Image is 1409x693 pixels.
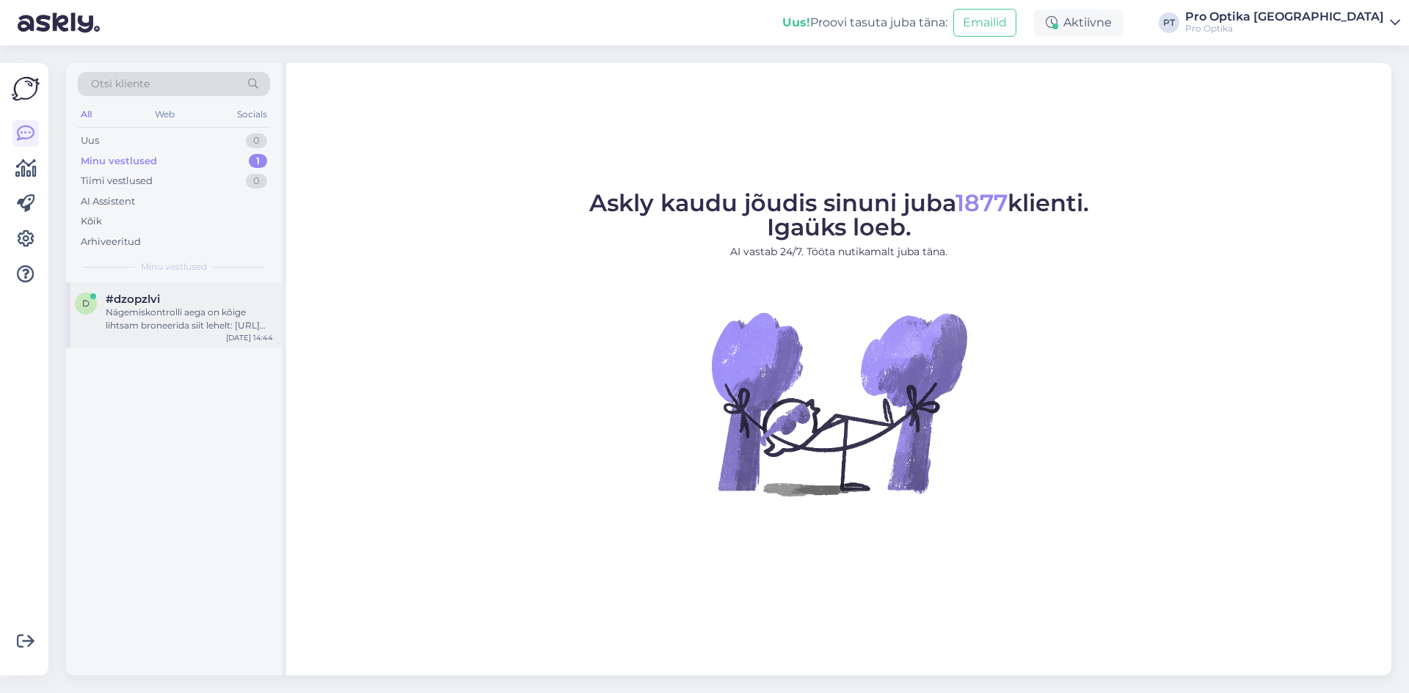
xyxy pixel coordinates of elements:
[226,332,273,343] div: [DATE] 14:44
[91,76,150,92] span: Otsi kliente
[152,105,178,124] div: Web
[141,260,207,274] span: Minu vestlused
[106,306,273,332] div: Nägemiskontrolli aega on kõige lihtsam broneerida siit lehelt: [URL][DOMAIN_NAME]
[782,15,810,29] b: Uus!
[246,174,267,188] div: 0
[12,75,40,103] img: Askly Logo
[1185,23,1384,34] div: Pro Optika
[589,188,1089,241] span: Askly kaudu jõudis sinuni juba klienti. Igaüks loeb.
[955,188,1008,217] span: 1877
[1185,11,1400,34] a: Pro Optika [GEOGRAPHIC_DATA]Pro Optika
[106,293,160,306] span: #dzopzlvi
[82,298,90,309] span: d
[81,154,157,169] div: Minu vestlused
[782,14,947,32] div: Proovi tasuta juba täna:
[249,154,267,169] div: 1
[234,105,270,124] div: Socials
[81,214,102,229] div: Kõik
[246,133,267,148] div: 0
[1034,10,1124,36] div: Aktiivne
[81,194,135,209] div: AI Assistent
[81,235,141,249] div: Arhiveeritud
[1159,12,1179,33] div: PT
[589,244,1089,260] p: AI vastab 24/7. Tööta nutikamalt juba täna.
[953,9,1016,37] button: Emailid
[81,133,99,148] div: Uus
[78,105,95,124] div: All
[1185,11,1384,23] div: Pro Optika [GEOGRAPHIC_DATA]
[707,271,971,535] img: No Chat active
[81,174,153,188] div: Tiimi vestlused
